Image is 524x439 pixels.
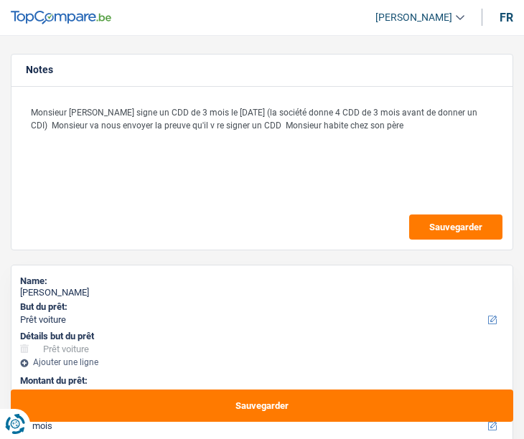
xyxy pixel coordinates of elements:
div: fr [500,11,513,24]
span: [PERSON_NAME] [375,11,452,24]
div: Name: [20,275,504,287]
span: € [20,388,25,400]
button: Sauvegarder [11,390,513,422]
a: [PERSON_NAME] [364,6,464,29]
div: Détails but du prêt [20,331,504,342]
h5: Notes [26,64,498,76]
div: [PERSON_NAME] [20,287,504,298]
label: But du prêt: [20,301,501,313]
button: Sauvegarder [409,214,502,240]
img: TopCompare Logo [11,11,111,25]
label: Montant du prêt: [20,375,501,387]
div: Ajouter une ligne [20,357,504,367]
span: Sauvegarder [429,222,482,232]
